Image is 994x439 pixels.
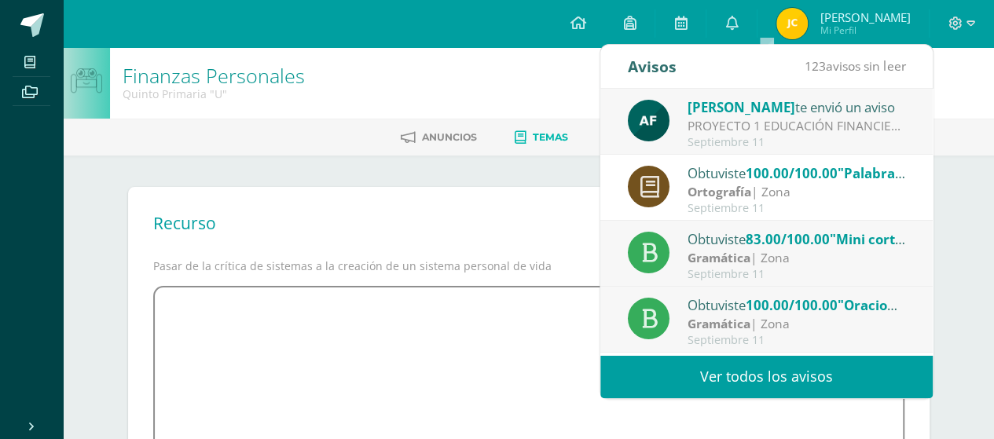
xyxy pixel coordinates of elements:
span: Mi Perfil [820,24,910,37]
span: 123 [805,57,826,75]
span: "Mini corto" [830,230,909,248]
h2: Recurso [153,212,216,234]
img: 71387861ef55e803225e54eac2d2a2d5.png [776,8,808,39]
div: te envió un aviso [688,97,906,117]
p: Pasar de la crítica de sistemas a la creación de un sistema personal de vida [153,259,904,273]
a: Anuncios [401,125,477,150]
a: Finanzas Personales [123,62,305,89]
strong: Ortografía [688,183,751,200]
span: 83.00/100.00 [746,230,830,248]
img: bot1.png [71,68,101,93]
span: [PERSON_NAME] [820,9,910,25]
img: 76d0098bca6fec32b74f05e1b18fe2ef.png [628,100,669,141]
div: Septiembre 11 [688,202,906,215]
div: Obtuviste en [688,163,906,183]
div: Septiembre 11 [688,268,906,281]
div: Septiembre 11 [688,136,906,149]
span: "Palabras homónimas" [838,164,987,182]
div: Septiembre 11 [688,334,906,347]
span: Temas [533,131,568,143]
h1: Finanzas Personales [123,64,305,86]
span: [PERSON_NAME] [688,98,795,116]
strong: Gramática [688,249,750,266]
a: Temas [515,125,568,150]
a: Ver todos los avisos [600,355,933,398]
div: Quinto Primaria 'U' [123,86,305,101]
div: | Zona [688,315,906,333]
div: PROYECTO 1 EDUCACIÓN FINANCIERA: Buenas tardes chicos, le comparto las instrucciones para la real... [688,117,906,135]
div: Avisos [628,45,677,88]
span: avisos sin leer [805,57,905,75]
div: Obtuviste en [688,229,906,249]
span: 100.00/100.00 [746,164,838,182]
div: | Zona [688,249,906,267]
strong: Gramática [688,315,750,332]
div: | Zona [688,183,906,201]
div: Obtuviste en [688,294,906,315]
span: Anuncios [422,131,477,143]
span: 100.00/100.00 [746,296,838,314]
